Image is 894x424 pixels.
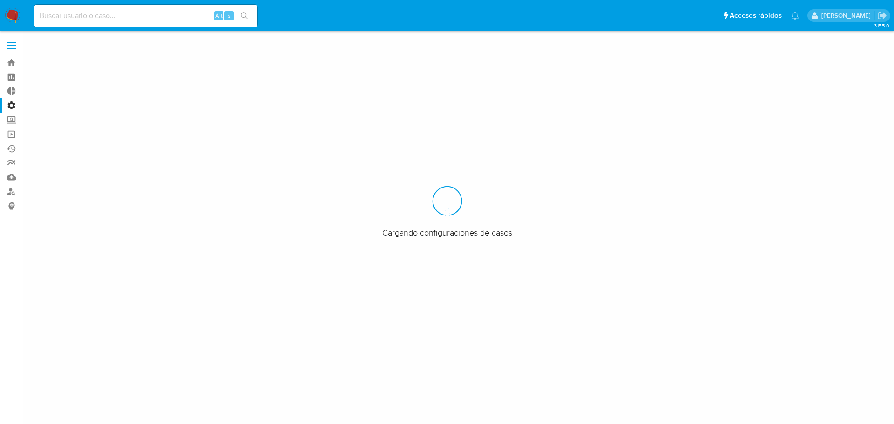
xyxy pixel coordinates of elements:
[382,227,512,238] span: Cargando configuraciones de casos
[791,12,799,20] a: Notificaciones
[34,10,257,22] input: Buscar usuario o caso...
[235,9,254,22] button: search-icon
[730,11,782,20] span: Accesos rápidos
[215,11,223,20] span: Alt
[228,11,230,20] span: s
[877,11,887,20] a: Salir
[821,11,874,20] p: alan.sanchez@mercadolibre.com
